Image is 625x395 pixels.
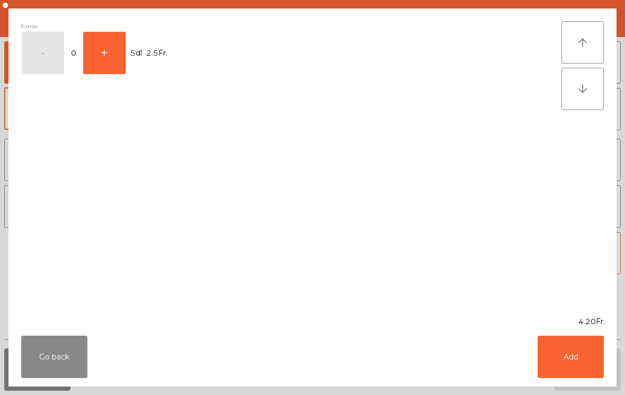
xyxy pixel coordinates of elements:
[130,46,142,60] span: 5dl
[146,46,167,60] span: 2.5Fr.
[21,336,87,378] button: Go back
[561,21,604,64] button: arrow_upward
[538,336,604,378] button: Add
[576,83,589,95] i: arrow_downward
[65,46,82,60] span: 0
[21,21,561,31] div: Extras
[83,32,126,74] button: +
[8,316,617,327] div: 4.20Fr.
[561,68,604,110] button: arrow_downward
[576,36,589,49] i: arrow_upward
